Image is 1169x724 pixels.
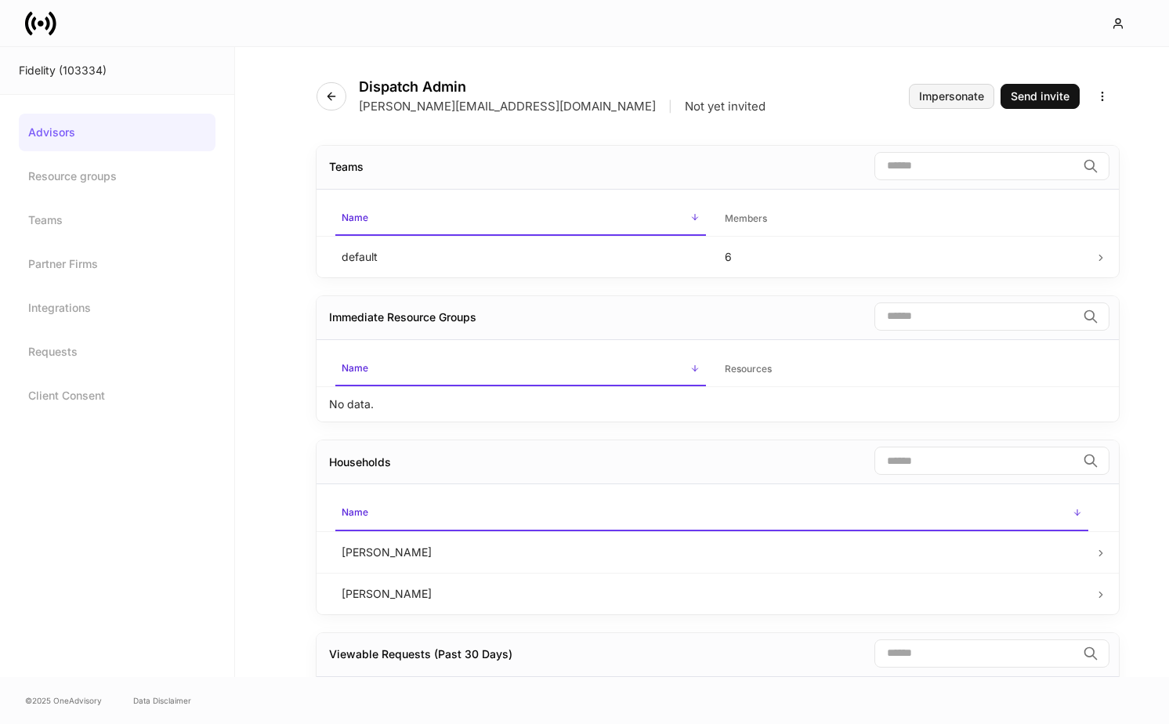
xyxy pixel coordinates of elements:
[712,236,1095,277] td: 6
[329,573,1095,614] td: [PERSON_NAME]
[335,202,706,236] span: Name
[909,84,994,109] button: Impersonate
[19,114,215,151] a: Advisors
[329,396,374,412] p: No data.
[335,353,706,386] span: Name
[329,531,1095,573] td: [PERSON_NAME]
[718,353,1089,386] span: Resources
[359,78,765,96] h4: Dispatch Admin
[342,505,368,519] h6: Name
[19,245,215,283] a: Partner Firms
[19,289,215,327] a: Integrations
[19,333,215,371] a: Requests
[19,157,215,195] a: Resource groups
[329,310,476,325] div: Immediate Resource Groups
[19,201,215,239] a: Teams
[342,360,368,375] h6: Name
[668,99,672,114] p: |
[19,63,215,78] div: Fidelity (103334)
[133,694,191,707] a: Data Disclaimer
[359,99,656,114] p: [PERSON_NAME][EMAIL_ADDRESS][DOMAIN_NAME]
[335,497,1088,530] span: Name
[329,159,364,175] div: Teams
[725,211,767,226] h6: Members
[19,377,215,414] a: Client Consent
[329,236,712,277] td: default
[25,694,102,707] span: © 2025 OneAdvisory
[329,454,391,470] div: Households
[725,361,772,376] h6: Resources
[1001,84,1080,109] button: Send invite
[919,91,984,102] div: Impersonate
[329,646,512,662] div: Viewable Requests (Past 30 Days)
[1011,91,1069,102] div: Send invite
[685,99,765,114] p: Not yet invited
[718,203,1089,235] span: Members
[342,210,368,225] h6: Name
